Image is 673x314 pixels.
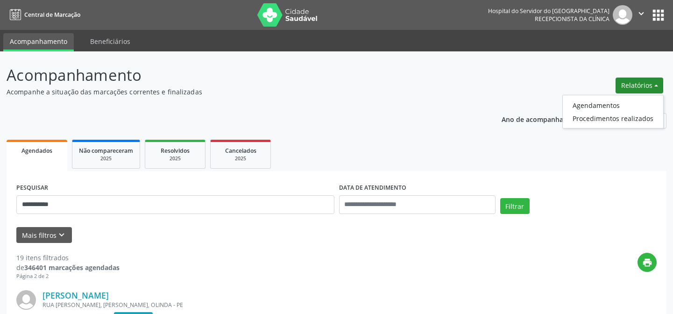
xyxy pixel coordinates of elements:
span: Resolvidos [161,147,190,155]
label: DATA DE ATENDIMENTO [339,181,406,195]
button: Relatórios [616,78,663,93]
span: Agendados [21,147,52,155]
a: Beneficiários [84,33,137,50]
a: Agendamentos [563,99,663,112]
div: Página 2 de 2 [16,272,120,280]
div: RUA [PERSON_NAME], [PERSON_NAME], OLINDA - PE [43,301,517,309]
a: Procedimentos realizados [563,112,663,125]
button: Filtrar [500,198,530,214]
ul: Relatórios [562,95,664,128]
button:  [632,5,650,25]
a: Acompanhamento [3,33,74,51]
div: 2025 [152,155,198,162]
strong: 346401 marcações agendadas [24,263,120,272]
label: PESQUISAR [16,181,48,195]
span: Recepcionista da clínica [535,15,609,23]
a: [PERSON_NAME] [43,290,109,300]
div: 2025 [217,155,264,162]
button: apps [650,7,666,23]
i: keyboard_arrow_down [57,230,67,240]
p: Ano de acompanhamento [502,113,584,125]
p: Acompanhamento [7,64,468,87]
i:  [636,8,646,19]
span: Cancelados [225,147,256,155]
div: Hospital do Servidor do [GEOGRAPHIC_DATA] [488,7,609,15]
i: print [642,257,652,268]
div: de [16,263,120,272]
img: img [16,290,36,310]
button: print [638,253,657,272]
button: Mais filtroskeyboard_arrow_down [16,227,72,243]
p: Acompanhe a situação das marcações correntes e finalizadas [7,87,468,97]
img: img [613,5,632,25]
span: Não compareceram [79,147,133,155]
a: Central de Marcação [7,7,80,22]
div: 19 itens filtrados [16,253,120,263]
span: Central de Marcação [24,11,80,19]
div: 2025 [79,155,133,162]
